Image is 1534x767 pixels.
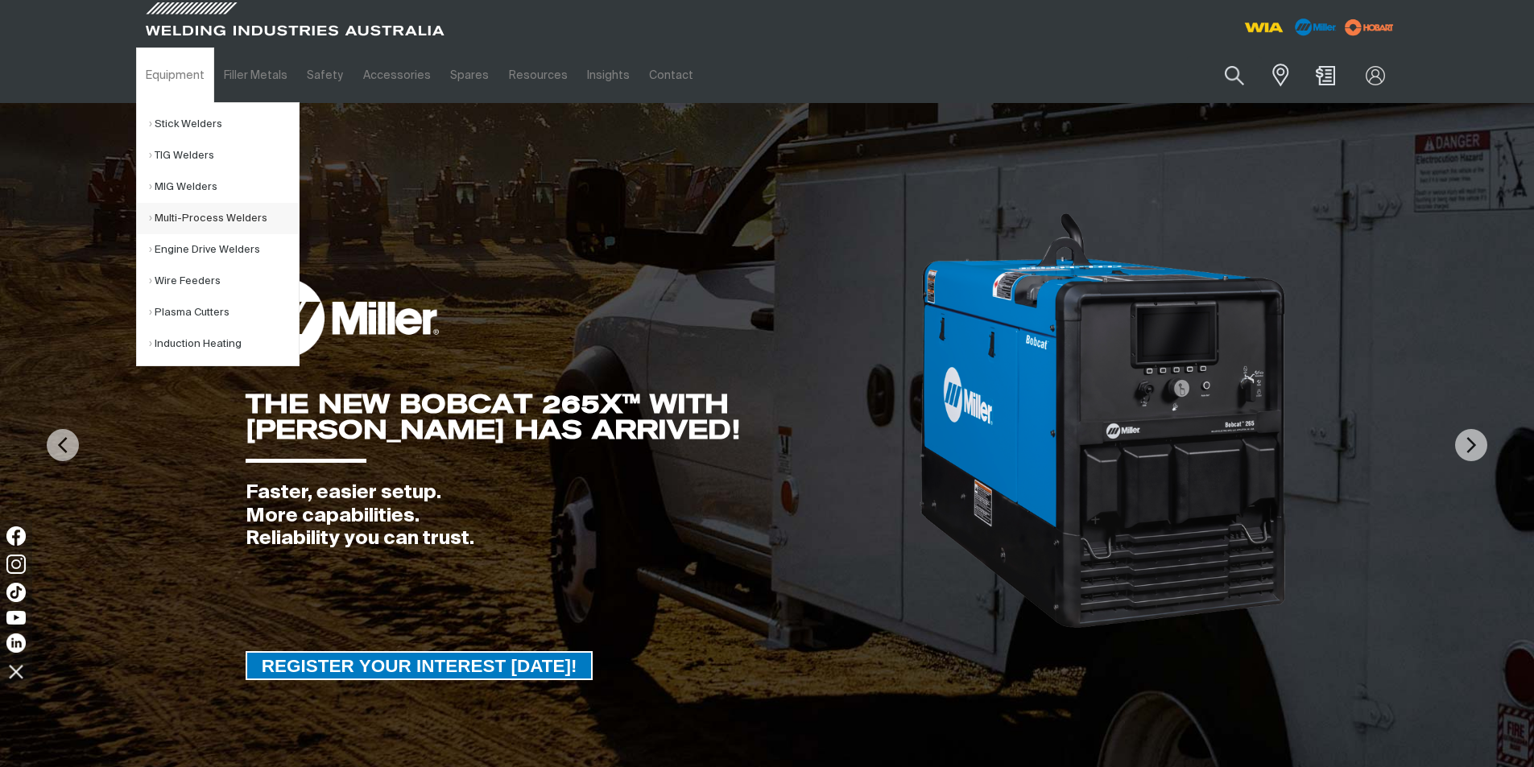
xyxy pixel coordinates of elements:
[246,481,918,551] div: Faster, easier setup. More capabilities. Reliability you can trust.
[577,47,639,103] a: Insights
[149,171,299,203] a: MIG Welders
[247,651,592,680] span: REGISTER YOUR INTEREST [DATE]!
[136,47,1083,103] nav: Main
[149,297,299,328] a: Plasma Cutters
[1455,429,1487,461] img: NextArrow
[6,555,26,574] img: Instagram
[149,328,299,360] a: Induction Heating
[354,47,440,103] a: Accessories
[498,47,577,103] a: Resources
[6,633,26,653] img: LinkedIn
[47,429,79,461] img: PrevArrow
[246,391,918,443] div: THE NEW BOBCAT 265X™ WITH [PERSON_NAME] HAS ARRIVED!
[1207,56,1262,94] button: Search products
[149,203,299,234] a: Multi-Process Welders
[1187,56,1262,94] input: Product name or item number...
[246,651,593,680] a: REGISTER YOUR INTEREST TODAY!
[639,47,703,103] a: Contact
[136,47,214,103] a: Equipment
[149,109,299,140] a: Stick Welders
[214,47,297,103] a: Filler Metals
[297,47,353,103] a: Safety
[149,140,299,171] a: TIG Welders
[2,658,30,685] img: hide socials
[149,266,299,297] a: Wire Feeders
[149,234,299,266] a: Engine Drive Welders
[6,583,26,602] img: TikTok
[1340,15,1399,39] img: miller
[440,47,498,103] a: Spares
[1313,66,1338,85] a: Shopping cart (0 product(s))
[136,102,300,366] ul: Equipment Submenu
[6,611,26,625] img: YouTube
[6,526,26,546] img: Facebook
